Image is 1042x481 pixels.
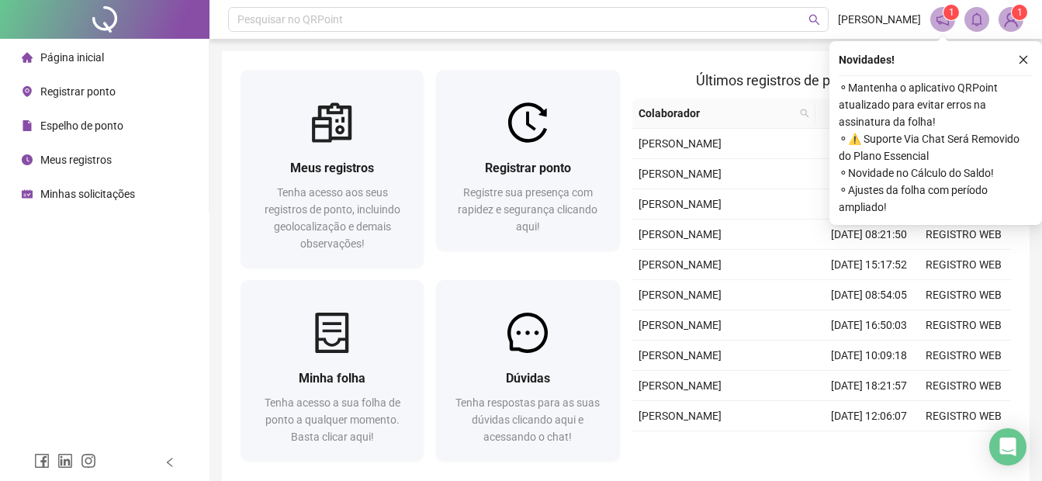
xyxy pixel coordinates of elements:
[808,14,820,26] span: search
[299,371,365,386] span: Minha folha
[40,51,104,64] span: Página inicial
[970,12,984,26] span: bell
[639,198,722,210] span: [PERSON_NAME]
[797,102,812,125] span: search
[22,154,33,165] span: clock-circle
[916,341,1011,371] td: REGISTRO WEB
[40,119,123,132] span: Espelho de ponto
[639,349,722,362] span: [PERSON_NAME]
[241,70,424,268] a: Meus registrosTenha acesso aos seus registros de ponto, incluindo geolocalização e demais observa...
[839,130,1033,164] span: ⚬ ⚠️ Suporte Via Chat Será Removido do Plano Essencial
[800,109,809,118] span: search
[639,258,722,271] span: [PERSON_NAME]
[916,280,1011,310] td: REGISTRO WEB
[34,453,50,469] span: facebook
[936,12,950,26] span: notification
[696,72,947,88] span: Últimos registros de ponto sincronizados
[839,182,1033,216] span: ⚬ Ajustes da folha com período ampliado!
[1017,7,1023,18] span: 1
[164,457,175,468] span: left
[916,371,1011,401] td: REGISTRO WEB
[822,220,916,250] td: [DATE] 08:21:50
[485,161,571,175] span: Registrar ponto
[822,159,916,189] td: [DATE] 10:03:31
[822,189,916,220] td: [DATE] 15:10:45
[241,280,424,461] a: Minha folhaTenha acesso a sua folha de ponto a qualquer momento. Basta clicar aqui!
[40,188,135,200] span: Minhas solicitações
[639,410,722,422] span: [PERSON_NAME]
[916,310,1011,341] td: REGISTRO WEB
[455,396,600,443] span: Tenha respostas para as suas dúvidas clicando aqui e acessando o chat!
[999,8,1023,31] img: 90024
[989,428,1026,465] div: Open Intercom Messenger
[639,168,722,180] span: [PERSON_NAME]
[822,310,916,341] td: [DATE] 16:50:03
[639,105,794,122] span: Colaborador
[639,137,722,150] span: [PERSON_NAME]
[639,289,722,301] span: [PERSON_NAME]
[265,186,400,250] span: Tenha acesso aos seus registros de ponto, incluindo geolocalização e demais observações!
[822,105,888,122] span: Data/Hora
[436,70,619,251] a: Registrar pontoRegistre sua presença com rapidez e segurança clicando aqui!
[822,250,916,280] td: [DATE] 15:17:52
[22,52,33,63] span: home
[822,401,916,431] td: [DATE] 12:06:07
[822,431,916,462] td: [DATE] 16:38:22
[822,129,916,159] td: [DATE] 16:12:39
[639,319,722,331] span: [PERSON_NAME]
[822,371,916,401] td: [DATE] 18:21:57
[815,99,907,129] th: Data/Hora
[916,250,1011,280] td: REGISTRO WEB
[458,186,597,233] span: Registre sua presença com rapidez e segurança clicando aqui!
[40,154,112,166] span: Meus registros
[839,79,1033,130] span: ⚬ Mantenha o aplicativo QRPoint atualizado para evitar erros na assinatura da folha!
[839,164,1033,182] span: ⚬ Novidade no Cálculo do Saldo!
[839,51,895,68] span: Novidades !
[916,401,1011,431] td: REGISTRO WEB
[22,120,33,131] span: file
[639,228,722,240] span: [PERSON_NAME]
[822,341,916,371] td: [DATE] 10:09:18
[1018,54,1029,65] span: close
[916,220,1011,250] td: REGISTRO WEB
[506,371,550,386] span: Dúvidas
[81,453,96,469] span: instagram
[949,7,954,18] span: 1
[1012,5,1027,20] sup: Atualize o seu contato no menu Meus Dados
[265,396,400,443] span: Tenha acesso a sua folha de ponto a qualquer momento. Basta clicar aqui!
[943,5,959,20] sup: 1
[436,280,619,461] a: DúvidasTenha respostas para as suas dúvidas clicando aqui e acessando o chat!
[57,453,73,469] span: linkedin
[916,431,1011,462] td: REGISTRO WEB
[838,11,921,28] span: [PERSON_NAME]
[290,161,374,175] span: Meus registros
[22,189,33,199] span: schedule
[40,85,116,98] span: Registrar ponto
[22,86,33,97] span: environment
[822,280,916,310] td: [DATE] 08:54:05
[639,379,722,392] span: [PERSON_NAME]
